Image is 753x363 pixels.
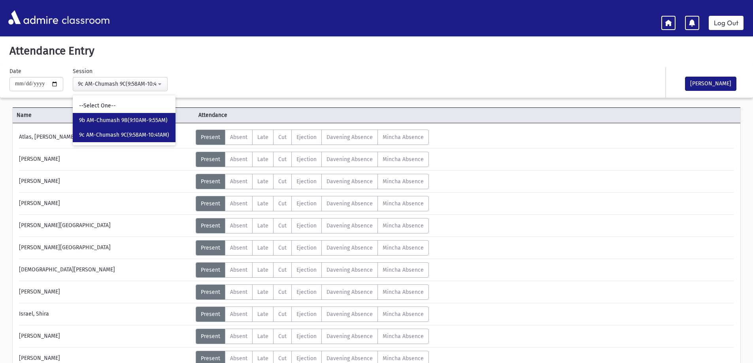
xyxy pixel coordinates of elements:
[296,289,317,295] span: Ejection
[383,245,424,251] span: Mincha Absence
[201,267,220,273] span: Present
[196,307,429,322] div: AttTypes
[296,245,317,251] span: Ejection
[230,289,247,295] span: Absent
[196,196,429,211] div: AttTypes
[15,152,196,167] div: [PERSON_NAME]
[15,174,196,189] div: [PERSON_NAME]
[201,156,220,163] span: Present
[6,44,747,58] h5: Attendance Entry
[257,156,268,163] span: Late
[257,333,268,340] span: Late
[296,200,317,207] span: Ejection
[201,245,220,251] span: Present
[6,8,60,26] img: AdmirePro
[60,7,110,28] span: classroom
[73,67,92,75] label: Session
[326,267,373,273] span: Davening Absence
[201,134,220,141] span: Present
[278,267,287,273] span: Cut
[201,222,220,229] span: Present
[383,222,424,229] span: Mincha Absence
[79,102,116,110] span: --Select One--
[15,307,196,322] div: Israel, Shira
[383,267,424,273] span: Mincha Absence
[230,178,247,185] span: Absent
[196,152,429,167] div: AttTypes
[196,130,429,145] div: AttTypes
[326,134,373,141] span: Davening Absence
[278,156,287,163] span: Cut
[9,67,21,75] label: Date
[15,218,196,233] div: [PERSON_NAME][GEOGRAPHIC_DATA]
[326,200,373,207] span: Davening Absence
[383,156,424,163] span: Mincha Absence
[257,245,268,251] span: Late
[15,130,196,145] div: Atlas, [PERSON_NAME]
[196,284,429,300] div: AttTypes
[709,16,744,30] a: Log Out
[257,311,268,318] span: Late
[230,355,247,362] span: Absent
[296,134,317,141] span: Ejection
[196,240,429,256] div: AttTypes
[196,329,429,344] div: AttTypes
[13,111,194,119] span: Name
[196,218,429,233] div: AttTypes
[79,131,169,139] span: 9c AM-Chumash 9C(9:58AM-10:41AM)
[78,80,156,88] div: 9c AM-Chumash 9C(9:58AM-10:41AM)
[296,311,317,318] span: Ejection
[257,200,268,207] span: Late
[15,196,196,211] div: [PERSON_NAME]
[296,333,317,340] span: Ejection
[230,311,247,318] span: Absent
[296,267,317,273] span: Ejection
[194,111,376,119] span: Attendance
[230,156,247,163] span: Absent
[257,289,268,295] span: Late
[201,355,220,362] span: Present
[296,156,317,163] span: Ejection
[196,174,429,189] div: AttTypes
[201,178,220,185] span: Present
[296,222,317,229] span: Ejection
[79,117,168,124] span: 9b AM-Chumash 9B(9:10AM-9:55AM)
[15,240,196,256] div: [PERSON_NAME][GEOGRAPHIC_DATA]
[296,178,317,185] span: Ejection
[15,262,196,278] div: [DEMOGRAPHIC_DATA][PERSON_NAME]
[278,178,287,185] span: Cut
[278,289,287,295] span: Cut
[326,222,373,229] span: Davening Absence
[278,134,287,141] span: Cut
[296,355,317,362] span: Ejection
[196,262,429,278] div: AttTypes
[257,355,268,362] span: Late
[230,200,247,207] span: Absent
[201,200,220,207] span: Present
[73,77,168,91] button: 9c AM-Chumash 9C(9:58AM-10:41AM)
[326,289,373,295] span: Davening Absence
[230,245,247,251] span: Absent
[257,222,268,229] span: Late
[257,134,268,141] span: Late
[326,311,373,318] span: Davening Absence
[230,267,247,273] span: Absent
[230,134,247,141] span: Absent
[326,156,373,163] span: Davening Absence
[257,178,268,185] span: Late
[278,311,287,318] span: Cut
[278,200,287,207] span: Cut
[326,245,373,251] span: Davening Absence
[326,178,373,185] span: Davening Absence
[383,289,424,295] span: Mincha Absence
[201,289,220,295] span: Present
[15,284,196,300] div: [PERSON_NAME]
[278,245,287,251] span: Cut
[383,178,424,185] span: Mincha Absence
[278,222,287,229] span: Cut
[15,329,196,344] div: [PERSON_NAME]
[383,134,424,141] span: Mincha Absence
[278,333,287,340] span: Cut
[201,333,220,340] span: Present
[278,355,287,362] span: Cut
